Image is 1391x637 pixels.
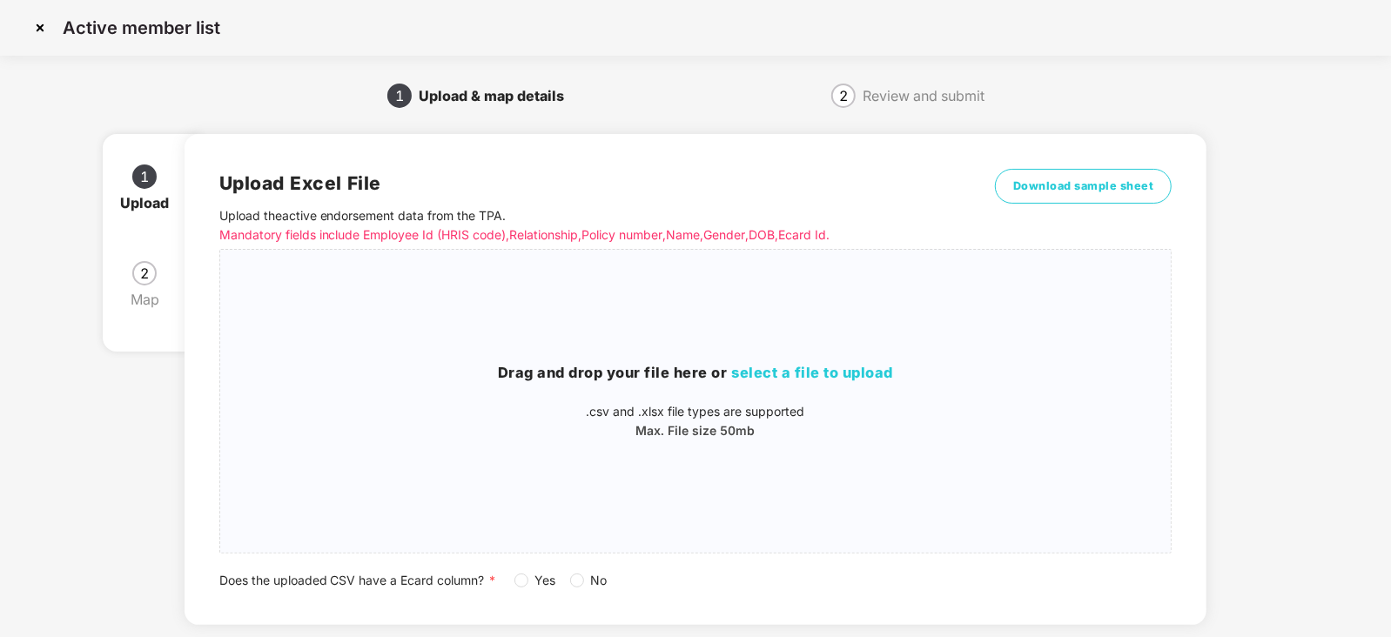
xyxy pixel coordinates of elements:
div: Upload & map details [419,82,578,110]
p: Upload the active endorsement data from the TPA . [219,206,934,245]
div: Review and submit [863,82,984,110]
button: Download sample sheet [995,169,1173,204]
span: 1 [140,170,149,184]
span: select a file to upload [732,364,894,381]
p: .csv and .xlsx file types are supported [220,402,1172,421]
div: Upload [120,189,183,217]
p: Active member list [63,17,220,38]
span: 2 [839,89,848,103]
h3: Drag and drop your file here or [220,362,1172,385]
div: Map [131,285,173,313]
span: 2 [140,266,149,280]
span: Download sample sheet [1013,178,1154,195]
span: No [584,571,615,590]
span: Drag and drop your file here orselect a file to upload.csv and .xlsx file types are supportedMax.... [220,250,1172,553]
p: Mandatory fields include Employee Id (HRIS code), Relationship, Policy number, Name, Gender, DOB,... [219,225,934,245]
img: svg+xml;base64,PHN2ZyBpZD0iQ3Jvc3MtMzJ4MzIiIHhtbG5zPSJodHRwOi8vd3d3LnczLm9yZy8yMDAwL3N2ZyIgd2lkdG... [26,14,54,42]
p: Max. File size 50mb [220,421,1172,440]
span: 1 [395,89,404,103]
h2: Upload Excel File [219,169,934,198]
div: Does the uploaded CSV have a Ecard column? [219,571,1173,590]
span: Yes [528,571,563,590]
